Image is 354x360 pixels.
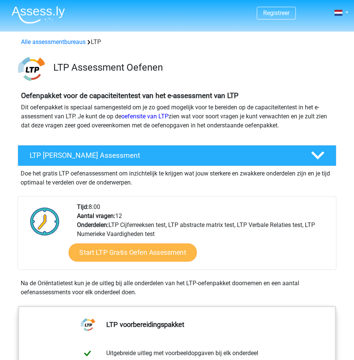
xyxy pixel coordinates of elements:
img: Assessly [12,6,65,24]
img: ltp.png [18,56,45,82]
h4: LTP [PERSON_NAME] Assessment [30,151,299,160]
b: Onderdelen: [77,221,108,228]
div: Na de Oriëntatietest kun je de uitleg bij alle onderdelen van het LTP-oefenpakket doornemen en ee... [18,279,336,297]
a: LTP [PERSON_NAME] Assessment [15,145,339,166]
a: Alle assessmentbureaus [21,38,86,45]
div: LTP [18,38,336,47]
b: Aantal vragen: [77,212,115,219]
b: Tijd: [77,203,89,210]
a: oefensite van LTP [121,113,169,120]
div: Doe het gratis LTP oefenassessment om inzichtelijk te krijgen wat jouw sterkere en zwakkere onder... [18,166,336,187]
img: Klok [26,203,64,240]
div: 8:00 12 LTP Cijferreeksen test, LTP abstracte matrix test, LTP Verbale Relaties test, LTP Numerie... [71,203,336,269]
a: Registreer [263,9,289,17]
a: Start LTP Gratis Oefen Assessment [69,244,197,262]
p: Dit oefenpakket is speciaal samengesteld om je zo goed mogelijk voor te bereiden op de capaciteit... [21,103,333,130]
h3: LTP Assessment Oefenen [53,62,330,73]
b: Oefenpakket voor de capaciteitentest van het e-assessment van LTP [21,91,238,100]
